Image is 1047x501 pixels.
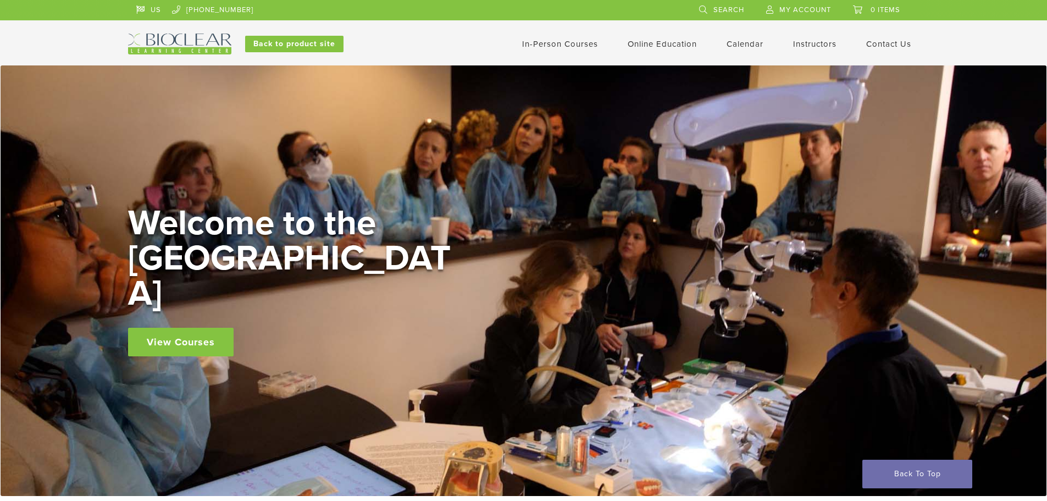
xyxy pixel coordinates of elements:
[128,206,458,311] h2: Welcome to the [GEOGRAPHIC_DATA]
[128,328,234,356] a: View Courses
[128,34,231,54] img: Bioclear
[871,5,900,14] span: 0 items
[522,39,598,49] a: In-Person Courses
[628,39,697,49] a: Online Education
[245,36,344,52] a: Back to product site
[779,5,831,14] span: My Account
[727,39,763,49] a: Calendar
[713,5,744,14] span: Search
[862,460,972,488] a: Back To Top
[866,39,911,49] a: Contact Us
[793,39,837,49] a: Instructors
